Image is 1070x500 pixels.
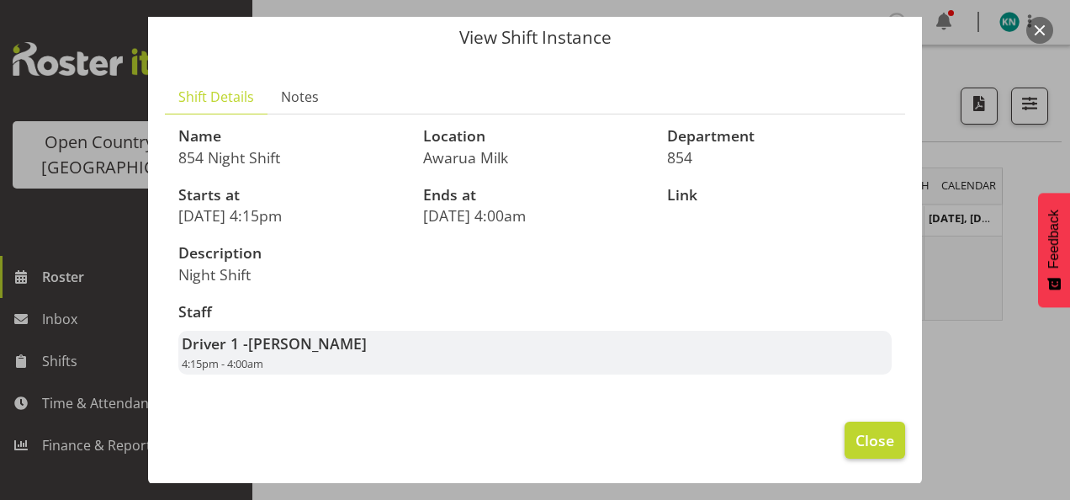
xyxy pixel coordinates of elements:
h3: Location [423,128,648,145]
h3: Ends at [423,187,648,204]
p: Night Shift [178,265,525,284]
p: 854 Night Shift [178,148,403,167]
p: Awarua Milk [423,148,648,167]
h3: Starts at [178,187,403,204]
span: Notes [281,87,319,107]
h3: Department [667,128,892,145]
span: [PERSON_NAME] [248,333,367,354]
button: Close [845,422,905,459]
span: Shift Details [178,87,254,107]
span: Feedback [1046,210,1062,269]
p: 854 [667,148,892,167]
p: [DATE] 4:15pm [178,206,403,225]
h3: Staff [178,304,892,321]
strong: Driver 1 - [182,333,367,354]
span: 4:15pm - 4:00am [182,356,263,371]
h3: Link [667,187,892,204]
span: Close [855,429,894,451]
p: [DATE] 4:00am [423,206,648,225]
h3: Description [178,245,525,262]
p: View Shift Instance [165,29,905,46]
button: Feedback - Show survey [1038,193,1070,307]
h3: Name [178,128,403,145]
